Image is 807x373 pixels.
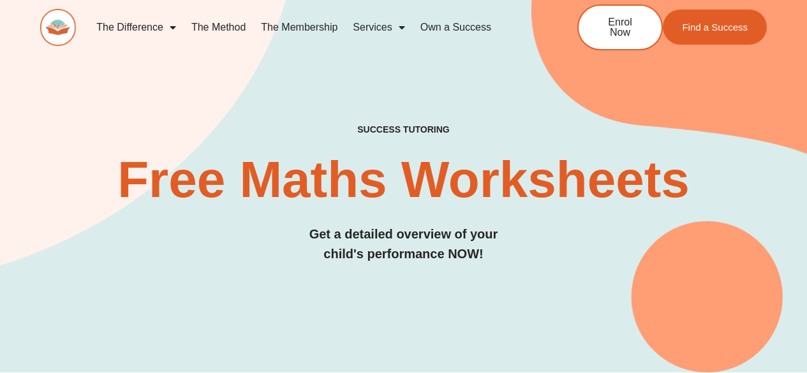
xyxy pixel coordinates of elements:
h2: Free Maths Worksheets​ [40,154,767,205]
a: Services [345,13,412,42]
a: Find a Success [663,10,767,45]
span: Enrol Now [598,17,642,38]
a: The Method [184,13,253,42]
nav: Menu [89,13,535,42]
a: The Membership [253,13,345,42]
a: Enrol Now [577,4,663,50]
span: Find a Success [682,22,748,32]
a: Own a Success [413,13,499,42]
h4: SUCCESS TUTORING​ [40,124,767,135]
h3: Get a detailed overview of your child's performance NOW! [40,224,767,264]
a: The Difference [89,13,184,42]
